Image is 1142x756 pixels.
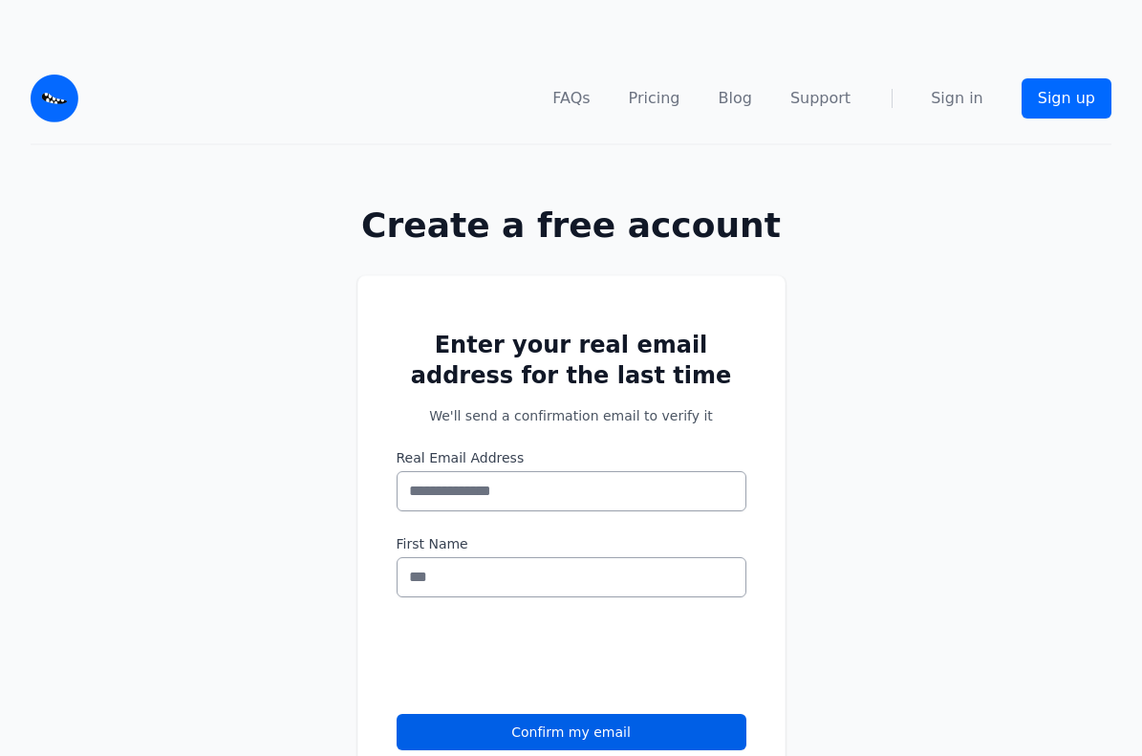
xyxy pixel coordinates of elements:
[629,87,680,110] a: Pricing
[397,330,746,391] h2: Enter your real email address for the last time
[397,620,687,695] iframe: reCAPTCHA
[719,87,752,110] a: Blog
[790,87,851,110] a: Support
[296,206,847,245] h1: Create a free account
[31,75,78,122] img: Email Monster
[931,87,983,110] a: Sign in
[397,714,746,750] button: Confirm my email
[552,87,590,110] a: FAQs
[397,406,746,425] p: We'll send a confirmation email to verify it
[397,448,746,467] label: Real Email Address
[1022,78,1111,119] a: Sign up
[397,534,746,553] label: First Name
